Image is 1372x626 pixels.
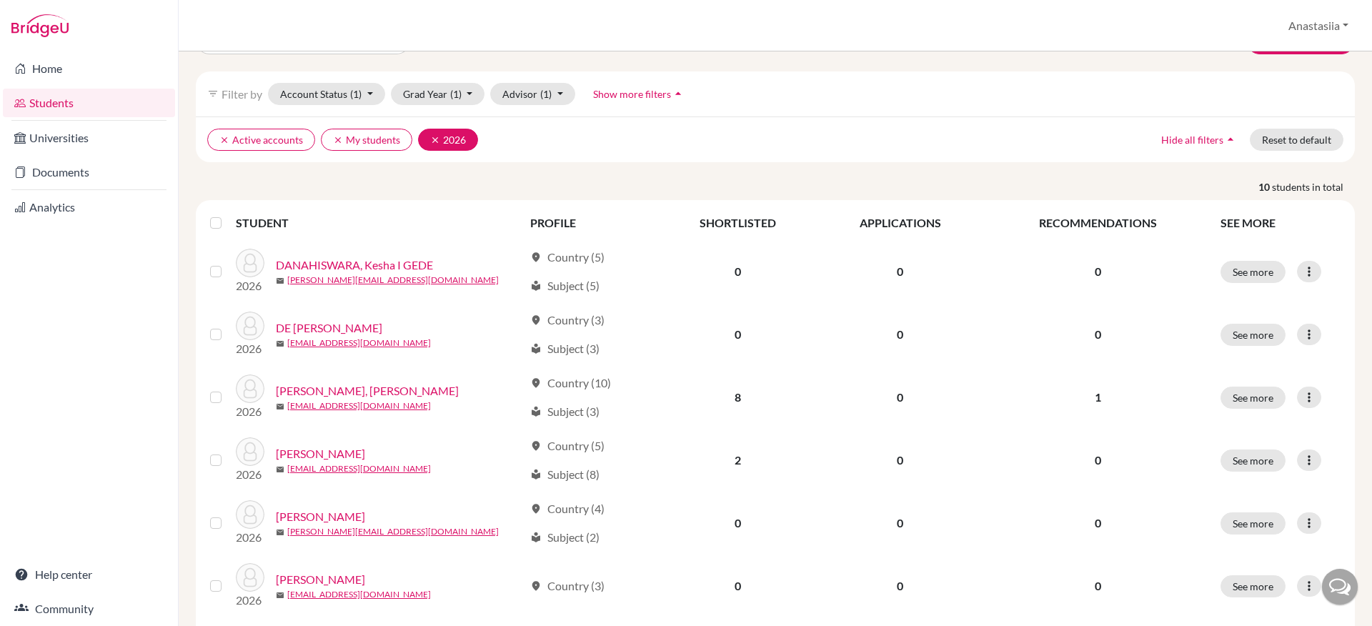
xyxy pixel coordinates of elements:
[276,257,433,274] a: DANAHISWARA, Kesha I GEDE
[993,263,1203,280] p: 0
[530,469,542,480] span: local_library
[1221,387,1286,409] button: See more
[276,591,284,600] span: mail
[490,83,575,105] button: Advisor(1)
[993,389,1203,406] p: 1
[993,577,1203,595] p: 0
[530,503,542,515] span: location_on
[530,377,542,389] span: location_on
[530,529,600,546] div: Subject (2)
[236,312,264,340] img: DE GRAZIA, DENIS
[321,129,412,151] button: clearMy students
[1258,179,1272,194] strong: 10
[3,158,175,187] a: Documents
[33,10,62,23] span: Help
[3,54,175,83] a: Home
[236,249,264,277] img: DANAHISWARA, Kesha I GEDE
[659,240,817,303] td: 0
[1221,449,1286,472] button: See more
[1212,206,1349,240] th: SEE MORE
[993,326,1203,343] p: 0
[11,14,69,37] img: Bridge-U
[530,340,600,357] div: Subject (3)
[236,529,264,546] p: 2026
[671,86,685,101] i: arrow_drop_up
[276,382,459,399] a: [PERSON_NAME], [PERSON_NAME]
[276,508,365,525] a: [PERSON_NAME]
[207,88,219,99] i: filter_list
[1282,12,1355,39] button: Anastasiia
[276,319,382,337] a: DE [PERSON_NAME]
[530,577,605,595] div: Country (3)
[418,129,478,151] button: clear2026
[817,240,983,303] td: 0
[450,88,462,100] span: (1)
[236,563,264,592] img: PANGAU, ETHAN
[287,337,431,349] a: [EMAIL_ADDRESS][DOMAIN_NAME]
[530,277,600,294] div: Subject (5)
[276,465,284,474] span: mail
[236,206,522,240] th: STUDENT
[522,206,659,240] th: PROFILE
[219,135,229,145] i: clear
[1221,575,1286,597] button: See more
[3,89,175,117] a: Students
[530,500,605,517] div: Country (4)
[430,135,440,145] i: clear
[581,83,697,105] button: Show more filtersarrow_drop_up
[391,83,485,105] button: Grad Year(1)
[236,592,264,609] p: 2026
[276,339,284,348] span: mail
[1221,324,1286,346] button: See more
[287,588,431,601] a: [EMAIL_ADDRESS][DOMAIN_NAME]
[287,525,499,538] a: [PERSON_NAME][EMAIL_ADDRESS][DOMAIN_NAME]
[530,374,611,392] div: Country (10)
[530,532,542,543] span: local_library
[530,343,542,354] span: local_library
[222,87,262,101] span: Filter by
[530,252,542,263] span: location_on
[530,466,600,483] div: Subject (8)
[540,88,552,100] span: (1)
[287,399,431,412] a: [EMAIL_ADDRESS][DOMAIN_NAME]
[1250,129,1343,151] button: Reset to default
[659,206,817,240] th: SHORTLISTED
[817,429,983,492] td: 0
[3,124,175,152] a: Universities
[530,440,542,452] span: location_on
[207,129,315,151] button: clearActive accounts
[530,580,542,592] span: location_on
[236,374,264,403] img: GEMOETS, COOPER
[1149,129,1250,151] button: Hide all filtersarrow_drop_up
[530,406,542,417] span: local_library
[530,280,542,292] span: local_library
[1221,261,1286,283] button: See more
[236,340,264,357] p: 2026
[350,88,362,100] span: (1)
[530,437,605,454] div: Country (5)
[268,83,385,105] button: Account Status(1)
[817,366,983,429] td: 0
[276,277,284,285] span: mail
[236,500,264,529] img: NAPITUPULU, MIKHAIL
[817,206,983,240] th: APPLICATIONS
[276,445,365,462] a: [PERSON_NAME]
[287,462,431,475] a: [EMAIL_ADDRESS][DOMAIN_NAME]
[276,571,365,588] a: [PERSON_NAME]
[530,312,605,329] div: Country (3)
[659,555,817,617] td: 0
[276,528,284,537] span: mail
[236,403,264,420] p: 2026
[1161,134,1223,146] span: Hide all filters
[333,135,343,145] i: clear
[530,314,542,326] span: location_on
[817,492,983,555] td: 0
[3,595,175,623] a: Community
[287,274,499,287] a: [PERSON_NAME][EMAIL_ADDRESS][DOMAIN_NAME]
[3,560,175,589] a: Help center
[236,437,264,466] img: INDRAJI, RADITYA
[659,492,817,555] td: 0
[1221,512,1286,535] button: See more
[993,452,1203,469] p: 0
[236,277,264,294] p: 2026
